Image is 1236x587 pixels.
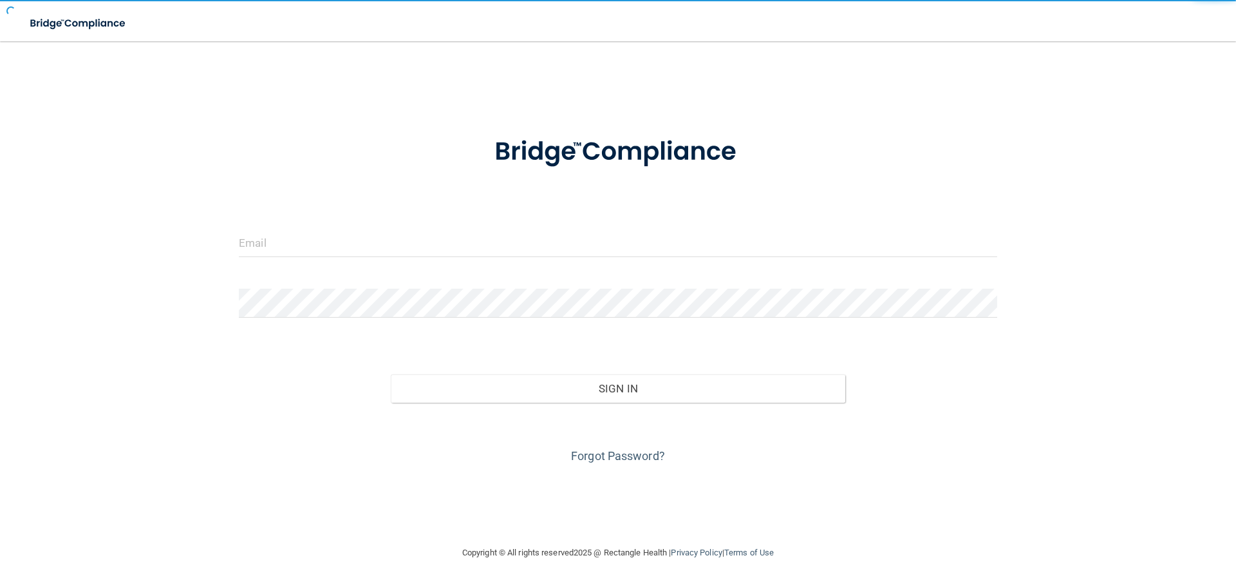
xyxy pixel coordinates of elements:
a: Privacy Policy [671,548,722,557]
img: bridge_compliance_login_screen.278c3ca4.svg [19,10,138,37]
a: Terms of Use [724,548,774,557]
a: Forgot Password? [571,449,665,463]
div: Copyright © All rights reserved 2025 @ Rectangle Health | | [383,532,853,573]
img: bridge_compliance_login_screen.278c3ca4.svg [468,119,768,186]
input: Email [239,228,997,257]
button: Sign In [391,374,846,403]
